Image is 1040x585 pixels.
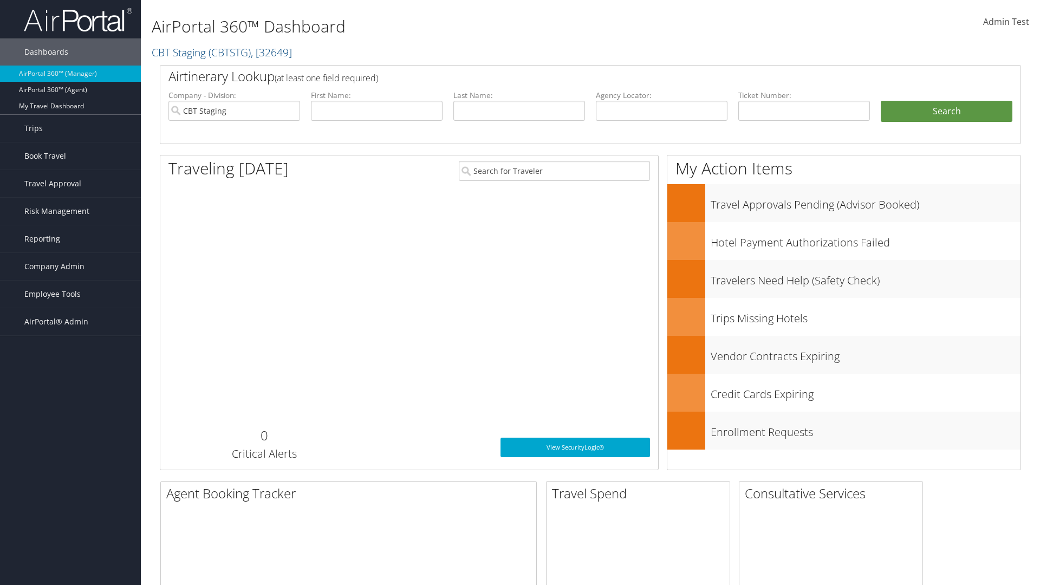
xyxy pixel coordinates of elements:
h3: Travelers Need Help (Safety Check) [711,268,1020,288]
a: Hotel Payment Authorizations Failed [667,222,1020,260]
span: Travel Approval [24,170,81,197]
h2: Agent Booking Tracker [166,484,536,503]
a: Admin Test [983,5,1029,39]
h3: Hotel Payment Authorizations Failed [711,230,1020,250]
a: Travelers Need Help (Safety Check) [667,260,1020,298]
img: airportal-logo.png [24,7,132,32]
h3: Vendor Contracts Expiring [711,343,1020,364]
h1: My Action Items [667,157,1020,180]
h3: Critical Alerts [168,446,360,461]
h3: Credit Cards Expiring [711,381,1020,402]
span: Employee Tools [24,281,81,308]
h2: Airtinerary Lookup [168,67,941,86]
span: ( CBTSTG ) [209,45,251,60]
span: Risk Management [24,198,89,225]
span: Dashboards [24,38,68,66]
a: CBT Staging [152,45,292,60]
h3: Trips Missing Hotels [711,305,1020,326]
label: Last Name: [453,90,585,101]
span: Company Admin [24,253,84,280]
a: View SecurityLogic® [500,438,650,457]
span: AirPortal® Admin [24,308,88,335]
h2: Travel Spend [552,484,730,503]
label: Company - Division: [168,90,300,101]
span: Reporting [24,225,60,252]
label: Ticket Number: [738,90,870,101]
a: Vendor Contracts Expiring [667,336,1020,374]
span: Trips [24,115,43,142]
a: Travel Approvals Pending (Advisor Booked) [667,184,1020,222]
span: Admin Test [983,16,1029,28]
a: Trips Missing Hotels [667,298,1020,336]
a: Credit Cards Expiring [667,374,1020,412]
h2: 0 [168,426,360,445]
h3: Enrollment Requests [711,419,1020,440]
span: Book Travel [24,142,66,170]
label: Agency Locator: [596,90,727,101]
h2: Consultative Services [745,484,922,503]
label: First Name: [311,90,443,101]
span: , [ 32649 ] [251,45,292,60]
a: Enrollment Requests [667,412,1020,450]
h1: AirPortal 360™ Dashboard [152,15,737,38]
button: Search [881,101,1012,122]
h1: Traveling [DATE] [168,157,289,180]
span: (at least one field required) [275,72,378,84]
h3: Travel Approvals Pending (Advisor Booked) [711,192,1020,212]
input: Search for Traveler [459,161,650,181]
